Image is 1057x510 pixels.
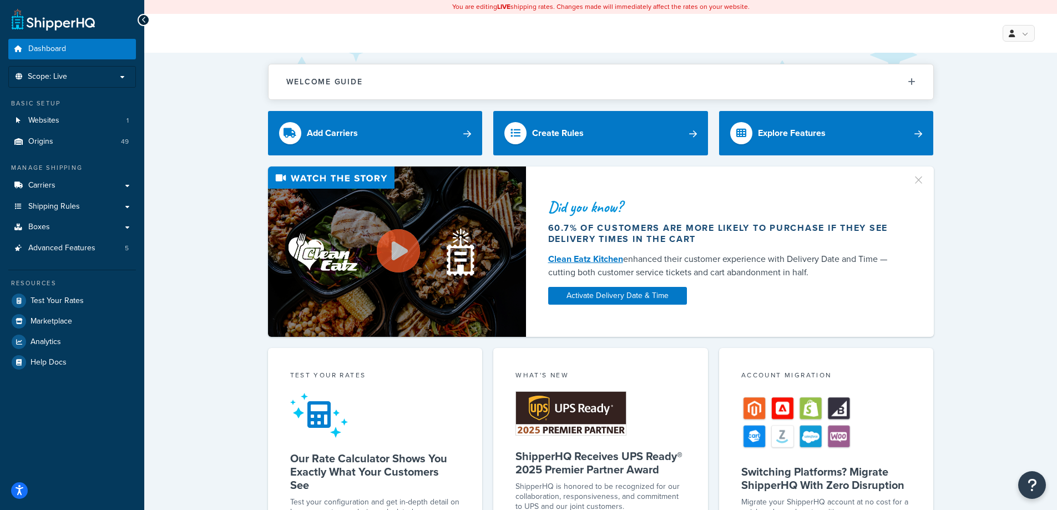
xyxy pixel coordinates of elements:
[548,223,899,245] div: 60.7% of customers are more likely to purchase if they see delivery times in the cart
[268,166,526,337] img: Video thumbnail
[8,352,136,372] a: Help Docs
[28,72,67,82] span: Scope: Live
[515,450,686,476] h5: ShipperHQ Receives UPS Ready® 2025 Premier Partner Award
[31,317,72,326] span: Marketplace
[28,44,66,54] span: Dashboard
[548,253,899,279] div: enhanced their customer experience with Delivery Date and Time — cutting both customer service ti...
[8,238,136,259] li: Advanced Features
[1018,471,1046,499] button: Open Resource Center
[290,452,461,492] h5: Our Rate Calculator Shows You Exactly What Your Customers See
[8,311,136,331] a: Marketplace
[719,111,934,155] a: Explore Features
[269,64,933,99] button: Welcome Guide
[8,332,136,352] a: Analytics
[8,99,136,108] div: Basic Setup
[31,296,84,306] span: Test Your Rates
[8,279,136,288] div: Resources
[8,175,136,196] a: Carriers
[548,253,623,265] a: Clean Eatz Kitchen
[758,125,826,141] div: Explore Features
[121,137,129,147] span: 49
[8,196,136,217] a: Shipping Rules
[28,116,59,125] span: Websites
[127,116,129,125] span: 1
[28,223,50,232] span: Boxes
[307,125,358,141] div: Add Carriers
[741,370,912,383] div: Account Migration
[8,132,136,152] a: Origins49
[548,287,687,305] a: Activate Delivery Date & Time
[28,202,80,211] span: Shipping Rules
[8,132,136,152] li: Origins
[28,181,55,190] span: Carriers
[515,370,686,383] div: What's New
[28,137,53,147] span: Origins
[31,337,61,347] span: Analytics
[548,199,899,215] div: Did you know?
[497,2,510,12] b: LIVE
[268,111,483,155] a: Add Carriers
[28,244,95,253] span: Advanced Features
[8,291,136,311] a: Test Your Rates
[741,465,912,492] h5: Switching Platforms? Migrate ShipperHQ With Zero Disruption
[8,238,136,259] a: Advanced Features5
[8,163,136,173] div: Manage Shipping
[125,244,129,253] span: 5
[493,111,708,155] a: Create Rules
[286,78,363,86] h2: Welcome Guide
[8,110,136,131] a: Websites1
[31,358,67,367] span: Help Docs
[8,110,136,131] li: Websites
[532,125,584,141] div: Create Rules
[8,217,136,238] a: Boxes
[290,370,461,383] div: Test your rates
[8,39,136,59] a: Dashboard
